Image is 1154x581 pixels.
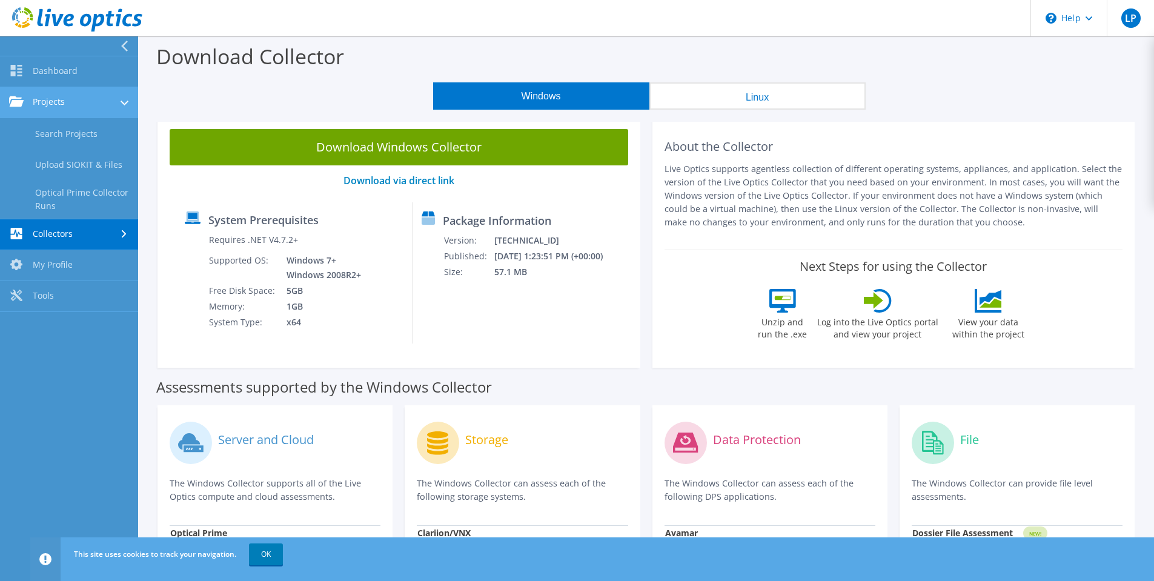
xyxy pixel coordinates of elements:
button: Windows [433,82,649,110]
td: Memory: [208,299,277,314]
td: 5GB [277,283,363,299]
td: Size: [443,264,494,280]
span: LP [1121,8,1141,28]
a: Download via direct link [343,174,454,187]
td: Version: [443,233,494,248]
label: Requires .NET V4.7.2+ [209,234,298,246]
label: System Prerequisites [208,214,319,226]
label: Next Steps for using the Collector [800,259,987,274]
p: Live Optics supports agentless collection of different operating systems, appliances, and applica... [665,162,1123,229]
td: x64 [277,314,363,330]
p: The Windows Collector can assess each of the following DPS applications. [665,477,875,503]
label: File [960,434,979,446]
td: [TECHNICAL_ID] [494,233,619,248]
span: This site uses cookies to track your navigation. [74,549,236,559]
label: Data Protection [713,434,801,446]
button: Linux [649,82,866,110]
strong: Clariion/VNX [417,527,471,539]
svg: \n [1046,13,1056,24]
p: The Windows Collector supports all of the Live Optics compute and cloud assessments. [170,477,380,503]
td: Windows 7+ Windows 2008R2+ [277,253,363,283]
strong: Dossier File Assessment [912,527,1013,539]
label: View your data within the project [945,313,1032,340]
td: System Type: [208,314,277,330]
td: Free Disk Space: [208,283,277,299]
td: [DATE] 1:23:51 PM (+00:00) [494,248,619,264]
a: Download Windows Collector [170,129,628,165]
label: Assessments supported by the Windows Collector [156,381,492,393]
td: Published: [443,248,494,264]
p: The Windows Collector can provide file level assessments. [912,477,1122,503]
label: Package Information [443,214,551,227]
label: Unzip and run the .exe [755,313,811,340]
td: 1GB [277,299,363,314]
strong: Optical Prime [170,527,227,539]
strong: Avamar [665,527,698,539]
td: 57.1 MB [494,264,619,280]
label: Storage [465,434,508,446]
td: Supported OS: [208,253,277,283]
a: OK [249,543,283,565]
p: The Windows Collector can assess each of the following storage systems. [417,477,628,503]
label: Download Collector [156,42,344,70]
label: Log into the Live Optics portal and view your project [817,313,939,340]
h2: About the Collector [665,139,1123,154]
tspan: NEW! [1029,530,1041,537]
label: Server and Cloud [218,434,314,446]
